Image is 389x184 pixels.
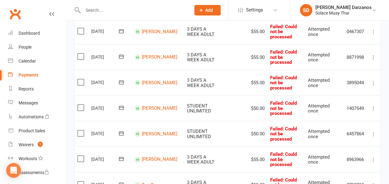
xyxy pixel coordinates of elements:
a: Dashboard [8,26,65,40]
span: 3 DAYS A WEEK ADULT [187,26,214,37]
a: Product Sales [8,124,65,138]
input: Search... [81,6,186,15]
a: [PERSON_NAME] [142,54,177,60]
div: Product Sales [19,128,45,133]
td: $55.00 [246,19,267,44]
a: [PERSON_NAME] [142,105,177,111]
a: Assessments [8,166,65,180]
a: People [8,40,65,54]
span: Failed [270,75,297,90]
span: Add [205,8,213,13]
span: : Could not be processed [270,100,297,116]
div: Calendar [19,59,36,64]
span: STUDENT UNLIMITED [187,128,211,139]
div: Reports [19,86,34,91]
span: : Could not be processed [270,75,297,90]
a: Payments [8,68,65,82]
td: 3895044 [344,70,367,95]
span: : Could not be processed [270,49,297,65]
a: [PERSON_NAME] [142,131,177,136]
div: [DATE] [91,154,120,164]
a: Clubworx [7,6,23,22]
td: $50.00 [246,121,267,147]
div: Dashboard [19,31,40,36]
td: 6457864 [344,121,367,147]
a: Waivers 1 [8,138,65,152]
div: [DATE] [91,77,120,87]
div: [DATE] [91,52,120,61]
div: Automations [19,114,44,119]
td: $55.00 [246,70,267,95]
span: STUDENT UNLIMITED [187,103,211,114]
span: 3 DAYS A WEEK ADULT [187,154,214,165]
div: [DATE] [91,26,120,36]
td: $55.00 [246,146,267,172]
a: Reports [8,82,65,96]
span: Failed [270,151,297,167]
span: 3 DAYS A WEEK ADULT [187,77,214,88]
a: [PERSON_NAME] [142,156,177,162]
span: Failed [270,100,297,116]
span: Attempted once [308,103,330,114]
span: 3 DAYS A WEEK ADULT [187,52,214,63]
span: 1 [38,142,43,147]
button: Add [194,5,221,15]
a: Calendar [8,54,65,68]
div: SD [300,4,312,16]
div: [DATE] [91,128,120,138]
span: Failed [270,126,297,142]
span: Attempted once [308,26,330,37]
div: [DATE] [91,103,120,112]
span: Attempted once [308,77,330,88]
a: [PERSON_NAME] [142,80,177,85]
div: Waivers [19,142,34,147]
div: Payments [19,72,38,77]
div: Messages [19,100,38,105]
span: Failed [270,24,297,39]
div: Solace Muay Thai [315,10,372,16]
span: Attempted once [308,52,330,63]
div: People [19,45,32,50]
span: Attempted once [308,128,330,139]
span: Settings [246,3,263,17]
div: Workouts [19,156,37,161]
div: Assessments [19,170,49,175]
a: Messages [8,96,65,110]
span: Attempted once [308,154,330,165]
td: $55.00 [246,44,267,70]
span: : Could not be processed [270,126,297,142]
td: 8871998 [344,44,367,70]
td: 8963966 [344,146,367,172]
a: [PERSON_NAME] [142,28,177,34]
div: [PERSON_NAME] Darzanos [315,5,372,10]
td: $50.00 [246,95,267,121]
a: Workouts [8,152,65,166]
span: : Could not be processed [270,151,297,167]
a: Automations [8,110,65,124]
span: : Could not be processed [270,24,297,39]
span: Failed [270,49,297,65]
td: 0467307 [344,19,367,44]
div: Open Intercom Messenger [6,163,21,178]
td: 1407549 [344,95,367,121]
